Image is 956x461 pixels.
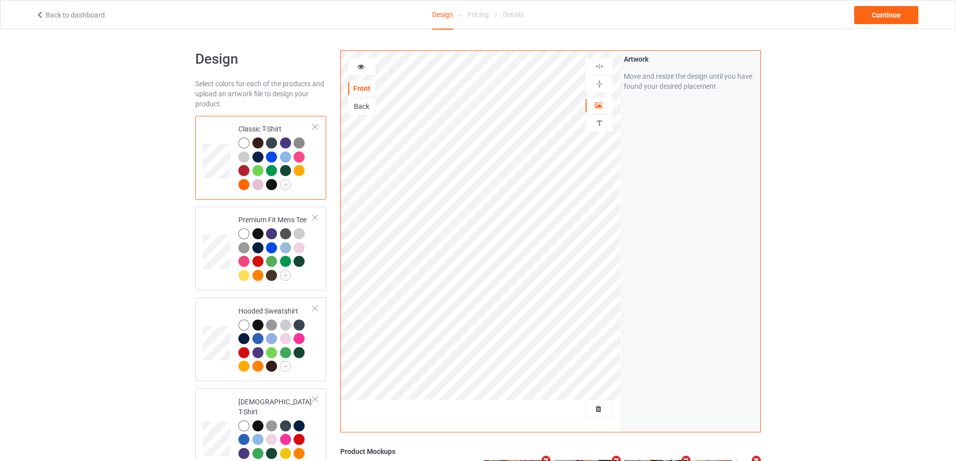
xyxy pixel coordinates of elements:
[340,446,761,456] div: Product Mockups
[280,361,291,372] img: svg+xml;base64,PD94bWwgdmVyc2lvbj0iMS4wIiBlbmNvZGluZz0iVVRGLTgiPz4KPHN2ZyB3aWR0aD0iMjJweCIgaGVpZ2...
[624,54,757,64] div: Artwork
[595,62,604,71] img: svg%3E%0A
[280,179,291,190] img: svg+xml;base64,PD94bWwgdmVyc2lvbj0iMS4wIiBlbmNvZGluZz0iVVRGLTgiPz4KPHN2ZyB3aWR0aD0iMjJweCIgaGVpZ2...
[854,6,918,24] div: Continue
[36,11,105,19] a: Back to dashboard
[238,215,313,280] div: Premium Fit Mens Tee
[238,242,249,253] img: heather_texture.png
[503,1,524,29] div: Details
[238,124,313,189] div: Classic T-Shirt
[195,297,326,381] div: Hooded Sweatshirt
[595,118,604,128] img: svg%3E%0A
[595,79,604,89] img: svg%3E%0A
[195,50,326,68] h1: Design
[195,79,326,109] div: Select colors for each of the products and upload an artwork file to design your product.
[195,207,326,290] div: Premium Fit Mens Tee
[280,270,291,281] img: svg+xml;base64,PD94bWwgdmVyc2lvbj0iMS4wIiBlbmNvZGluZz0iVVRGLTgiPz4KPHN2ZyB3aWR0aD0iMjJweCIgaGVpZ2...
[432,1,453,30] div: Design
[294,137,305,148] img: heather_texture.png
[238,306,313,371] div: Hooded Sweatshirt
[467,1,489,29] div: Pricing
[195,116,326,200] div: Classic T-Shirt
[624,71,757,91] div: Move and resize the design until you have found your desired placement
[348,101,375,111] div: Back
[348,83,375,93] div: Front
